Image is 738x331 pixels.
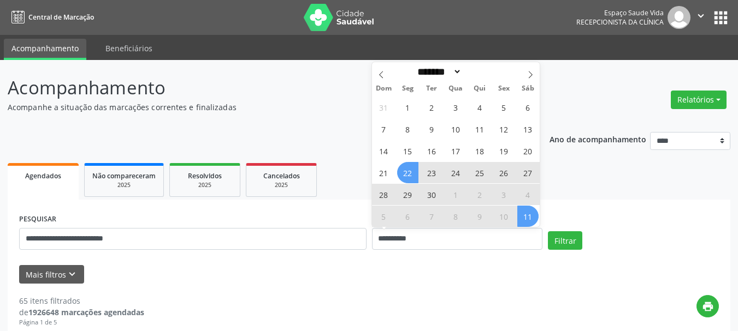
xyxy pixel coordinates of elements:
span: Outubro 8, 2025 [445,206,467,227]
div: 2025 [178,181,232,189]
span: Setembro 12, 2025 [493,118,515,140]
span: Setembro 17, 2025 [445,140,467,161]
span: Setembro 3, 2025 [445,97,467,118]
i:  [695,10,707,22]
div: 2025 [92,181,156,189]
span: Setembro 23, 2025 [421,162,442,183]
span: Setembro 30, 2025 [421,184,442,205]
span: Setembro 4, 2025 [469,97,491,118]
button: print [696,295,719,317]
label: PESQUISAR [19,211,56,228]
span: Setembro 7, 2025 [373,118,394,140]
span: Outubro 5, 2025 [373,206,394,227]
button: Relatórios [671,91,727,109]
span: Outubro 3, 2025 [493,184,515,205]
span: Agosto 31, 2025 [373,97,394,118]
span: Sex [492,85,516,92]
span: Setembro 25, 2025 [469,162,491,183]
span: Setembro 21, 2025 [373,162,394,183]
span: Qua [444,85,468,92]
a: Central de Marcação [8,8,94,26]
span: Outubro 10, 2025 [493,206,515,227]
div: de [19,306,144,318]
span: Setembro 1, 2025 [397,97,418,118]
span: Outubro 4, 2025 [517,184,539,205]
i: print [702,300,714,312]
div: 2025 [254,181,309,189]
span: Outubro 2, 2025 [469,184,491,205]
strong: 1926648 marcações agendadas [28,307,144,317]
span: Não compareceram [92,171,156,180]
p: Ano de acompanhamento [550,132,646,146]
span: Outubro 9, 2025 [469,206,491,227]
img: img [668,6,690,29]
span: Setembro 10, 2025 [445,118,467,140]
input: Year [462,66,498,77]
div: Espaço Saude Vida [576,8,664,17]
span: Outubro 1, 2025 [445,184,467,205]
span: Setembro 20, 2025 [517,140,539,161]
span: Outubro 11, 2025 [517,206,539,227]
span: Agendados [25,171,61,180]
span: Ter [420,85,444,92]
span: Setembro 6, 2025 [517,97,539,118]
span: Resolvidos [188,171,222,180]
select: Month [414,66,462,77]
button:  [690,6,711,29]
span: Outubro 7, 2025 [421,206,442,227]
span: Setembro 16, 2025 [421,140,442,161]
span: Setembro 15, 2025 [397,140,418,161]
span: Sáb [516,85,540,92]
a: Beneficiários [98,39,160,58]
span: Setembro 29, 2025 [397,184,418,205]
span: Setembro 13, 2025 [517,118,539,140]
span: Setembro 18, 2025 [469,140,491,161]
span: Setembro 8, 2025 [397,118,418,140]
span: Setembro 24, 2025 [445,162,467,183]
span: Central de Marcação [28,13,94,22]
span: Setembro 5, 2025 [493,97,515,118]
button: Filtrar [548,231,582,250]
span: Setembro 2, 2025 [421,97,442,118]
span: Setembro 14, 2025 [373,140,394,161]
span: Cancelados [263,171,300,180]
span: Setembro 11, 2025 [469,118,491,140]
div: Página 1 de 5 [19,318,144,327]
div: 65 itens filtrados [19,295,144,306]
a: Acompanhamento [4,39,86,60]
span: Setembro 27, 2025 [517,162,539,183]
p: Acompanhamento [8,74,513,101]
span: Setembro 28, 2025 [373,184,394,205]
span: Qui [468,85,492,92]
i: keyboard_arrow_down [66,268,78,280]
button: Mais filtroskeyboard_arrow_down [19,265,84,284]
span: Setembro 22, 2025 [397,162,418,183]
span: Dom [372,85,396,92]
span: Outubro 6, 2025 [397,206,418,227]
span: Recepcionista da clínica [576,17,664,27]
span: Setembro 19, 2025 [493,140,515,161]
button: apps [711,8,730,27]
span: Seg [395,85,420,92]
span: Setembro 26, 2025 [493,162,515,183]
span: Setembro 9, 2025 [421,118,442,140]
p: Acompanhe a situação das marcações correntes e finalizadas [8,101,513,113]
